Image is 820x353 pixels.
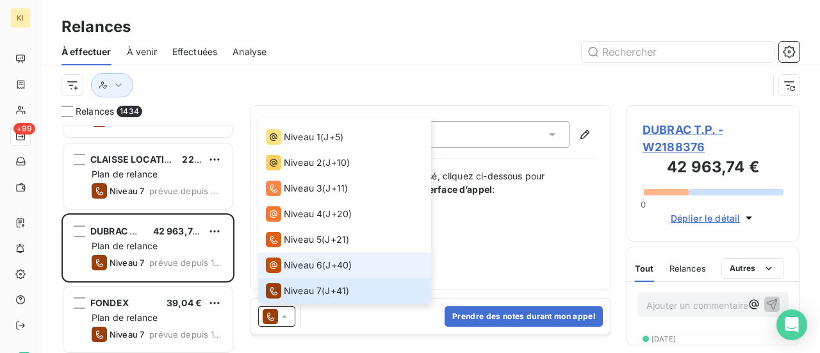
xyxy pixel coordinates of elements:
[92,168,158,179] span: Plan de relance
[182,154,235,165] span: 22 851,90 €
[90,226,148,236] span: DUBRAC T.P.
[445,306,603,327] button: Prendre des notes durant mon appel
[284,208,322,220] span: Niveau 4
[233,45,266,58] span: Analyse
[325,208,352,220] span: J+20 )
[76,105,114,118] span: Relances
[266,232,349,247] div: (
[61,126,234,353] div: grid
[325,156,350,169] span: J+10 )
[635,263,654,274] span: Tout
[90,297,129,308] span: FONDEX
[117,106,142,117] span: 1434
[721,258,783,279] button: Autres
[643,121,783,156] span: DUBRAC T.P. - W2188376
[266,283,349,299] div: (
[266,181,348,196] div: (
[325,233,349,246] span: J+21 )
[325,284,349,297] span: J+41 )
[324,131,343,144] span: J+5 )
[61,15,131,38] h3: Relances
[669,263,706,274] span: Relances
[266,155,350,170] div: (
[266,129,343,145] div: (
[90,154,311,165] span: CLAISSE LOCATION MATERIEL TRAVAUX PUBLICS
[61,45,111,58] span: À effectuer
[284,131,320,144] span: Niveau 1
[284,284,322,297] span: Niveau 7
[582,42,774,62] input: Rechercher
[266,258,352,273] div: (
[13,123,35,135] span: +99
[10,8,31,28] div: KI
[284,182,322,195] span: Niveau 3
[149,329,222,340] span: prévue depuis 1945 jours
[417,184,493,195] strong: interface d’appel
[167,297,202,308] span: 39,04 €
[92,240,158,251] span: Plan de relance
[110,258,144,268] span: Niveau 7
[110,186,144,196] span: Niveau 7
[325,182,348,195] span: J+11 )
[667,211,760,226] button: Déplier le détail
[172,45,218,58] span: Effectuées
[92,312,158,323] span: Plan de relance
[266,206,352,222] div: (
[776,309,807,340] div: Open Intercom Messenger
[110,329,144,340] span: Niveau 7
[284,259,322,272] span: Niveau 6
[149,258,222,268] span: prévue depuis 1975 jours
[284,233,322,246] span: Niveau 5
[127,45,157,58] span: À venir
[671,211,741,225] span: Déplier le détail
[643,156,783,181] h3: 42 963,74 €
[325,259,352,272] span: J+40 )
[284,156,322,169] span: Niveau 2
[641,199,646,209] span: 0
[153,226,207,236] span: 42 963,74 €
[149,186,222,196] span: prévue depuis 2127 jours
[652,335,676,343] span: [DATE]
